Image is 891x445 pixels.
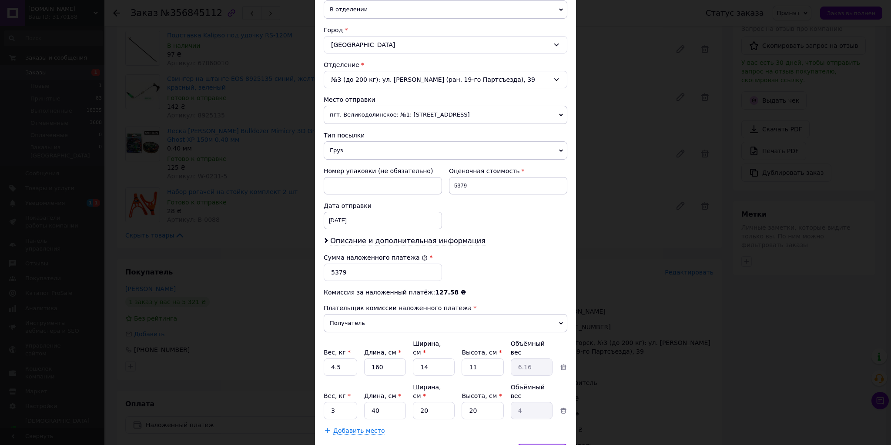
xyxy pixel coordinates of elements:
[324,167,442,175] div: Номер упаковки (не обязательно)
[462,349,502,356] label: Высота, см
[324,254,428,261] label: Сумма наложенного платежа
[413,384,441,399] label: Ширина, см
[324,314,567,332] span: Получатель
[324,0,567,19] span: В отделении
[413,340,441,356] label: Ширина, см
[364,392,401,399] label: Длина, см
[324,288,567,297] div: Комиссия за наложенный платёж:
[324,106,567,124] span: пгт. Великодолинское: №1: [STREET_ADDRESS]
[324,26,567,34] div: Город
[333,427,385,435] span: Добавить место
[324,60,567,69] div: Отделение
[324,349,351,356] label: Вес, кг
[435,289,466,296] span: 127.58 ₴
[324,71,567,88] div: №3 (до 200 кг): ул. [PERSON_NAME] (ран. 19-го Партсъезда), 39
[324,36,567,54] div: [GEOGRAPHIC_DATA]
[324,141,567,160] span: Груз
[449,167,567,175] div: Оценочная стоимость
[511,383,553,400] div: Объёмный вес
[511,339,553,357] div: Объёмный вес
[324,132,365,139] span: Тип посылки
[324,304,472,311] span: Плательщик комиссии наложенного платежа
[462,392,502,399] label: Высота, см
[364,349,401,356] label: Длина, см
[330,237,486,245] span: Описание и дополнительная информация
[324,201,442,210] div: Дата отправки
[324,96,375,103] span: Место отправки
[324,392,351,399] label: Вес, кг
